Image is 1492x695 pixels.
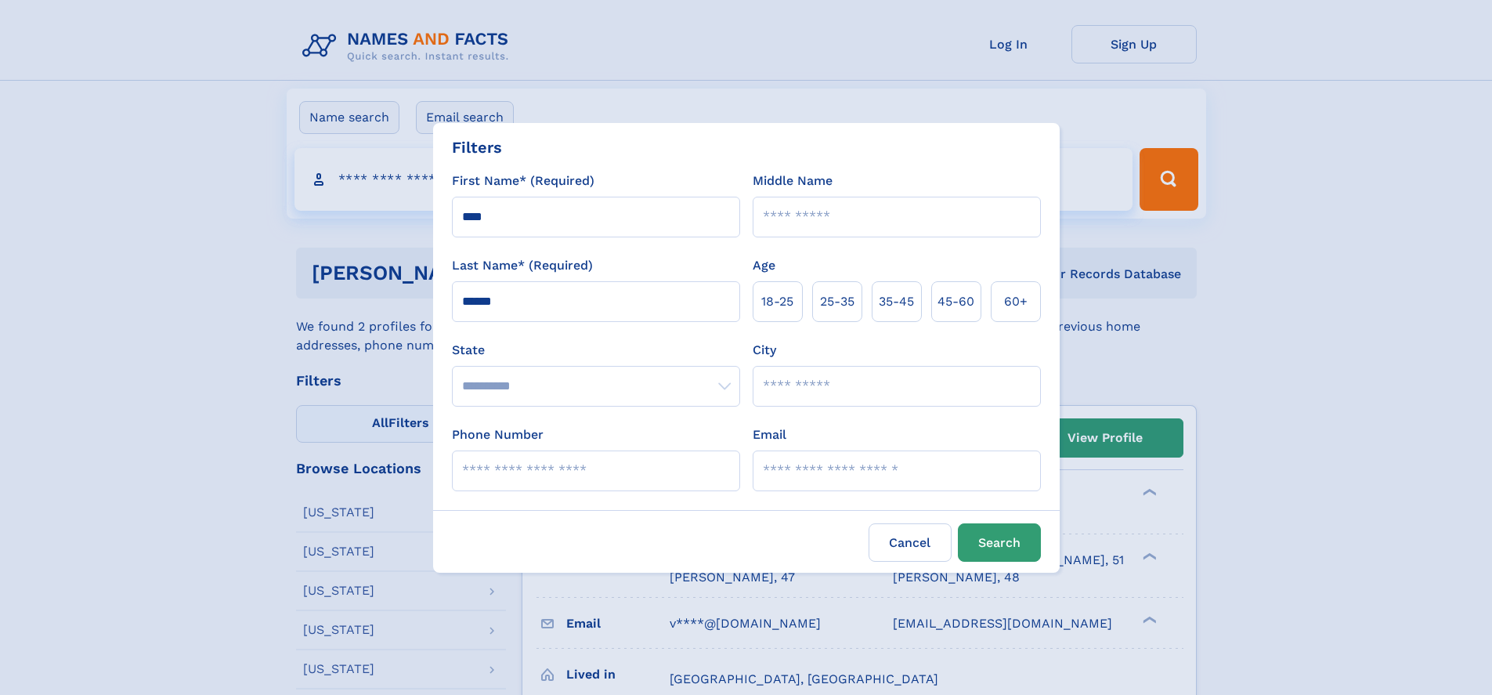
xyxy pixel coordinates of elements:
[753,425,786,444] label: Email
[869,523,952,562] label: Cancel
[958,523,1041,562] button: Search
[452,172,594,190] label: First Name* (Required)
[753,172,833,190] label: Middle Name
[753,256,775,275] label: Age
[937,292,974,311] span: 45‑60
[753,341,776,360] label: City
[1004,292,1028,311] span: 60+
[879,292,914,311] span: 35‑45
[820,292,854,311] span: 25‑35
[452,256,593,275] label: Last Name* (Required)
[761,292,793,311] span: 18‑25
[452,425,544,444] label: Phone Number
[452,136,502,159] div: Filters
[452,341,740,360] label: State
